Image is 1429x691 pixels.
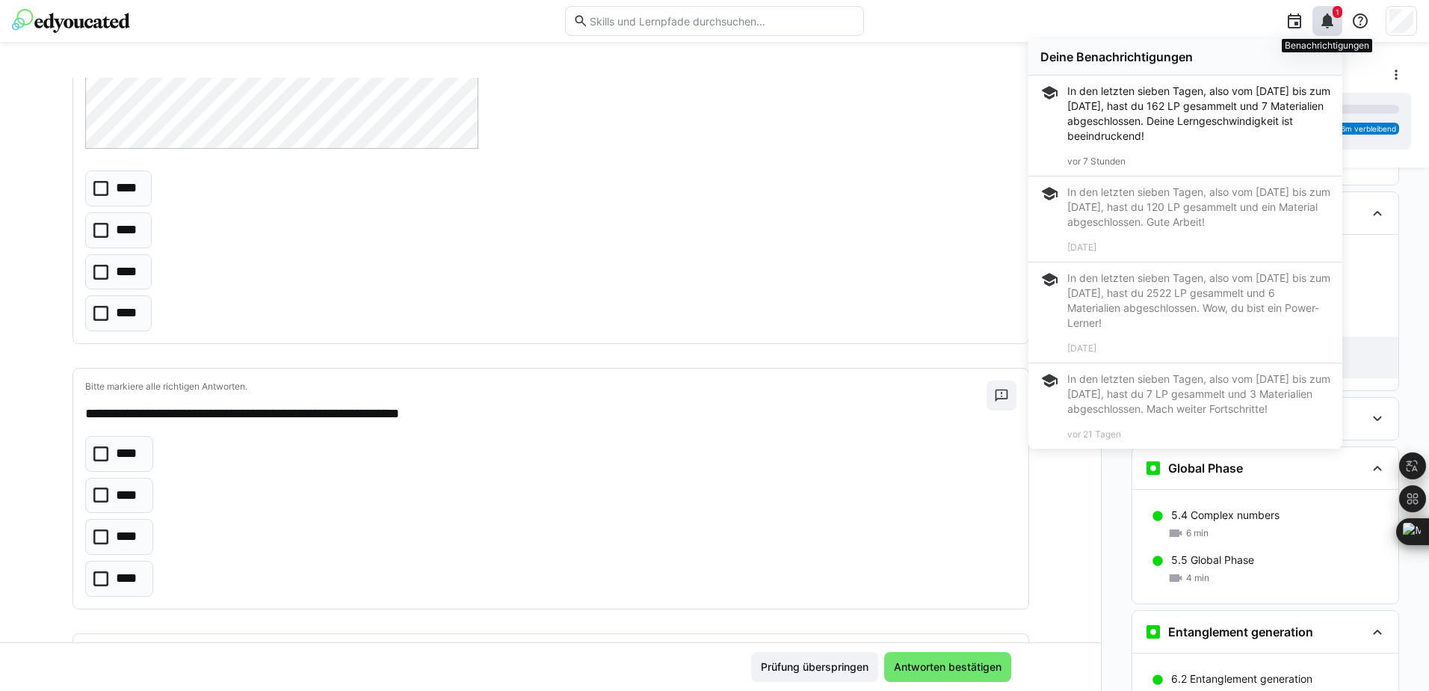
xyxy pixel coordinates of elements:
[1186,527,1209,539] span: 6 min
[1067,156,1126,167] span: vor 7 Stunden
[759,660,871,675] span: Prüfung überspringen
[1067,185,1330,230] div: In den letzten sieben Tagen, also vom [DATE] bis zum [DATE], hast du 120 LP gesammelt und ein Mat...
[884,652,1011,682] button: Antworten bestätigen
[1171,508,1280,523] p: 5.4 Complex numbers
[1186,572,1209,584] span: 4 min
[1067,343,1096,354] span: [DATE]
[588,14,856,28] input: Skills und Lernpfade durchsuchen…
[1168,461,1243,476] h3: Global Phase
[1067,372,1330,417] div: In den letzten sieben Tagen, also vom [DATE] bis zum [DATE], hast du 7 LP gesammelt und 3 Materia...
[892,660,1004,675] span: Antworten bestätigen
[85,381,987,393] p: Bitte markiere alle richtigen Antworten.
[1168,624,1313,639] h3: Entanglement generation
[1171,553,1254,568] p: 5.5 Global Phase
[1321,124,1396,133] span: 17h 36m verbleibend
[1067,271,1330,331] div: In den letzten sieben Tagen, also vom [DATE] bis zum [DATE], hast du 2522 LP gesammelt und 6 Mate...
[1040,49,1330,64] div: Deine Benachrichtigungen
[1067,84,1330,144] div: In den letzten sieben Tagen, also vom [DATE] bis zum [DATE], hast du 162 LP gesammelt und 7 Mater...
[1336,7,1339,16] span: 1
[1067,429,1121,440] span: vor 21 Tagen
[1171,672,1312,687] p: 6.2 Entanglement generation
[751,652,878,682] button: Prüfung überspringen
[1282,39,1372,52] div: Benachrichtigungen
[1067,242,1096,253] span: [DATE]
